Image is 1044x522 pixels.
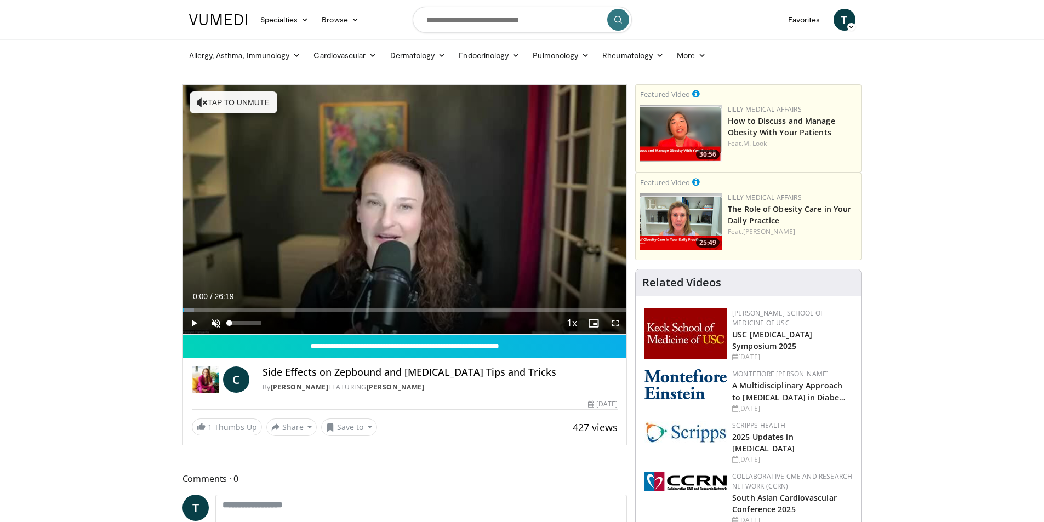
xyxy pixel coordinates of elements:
[728,227,857,237] div: Feat.
[307,44,383,66] a: Cardiovascular
[254,9,316,31] a: Specialties
[728,193,802,202] a: Lilly Medical Affairs
[205,312,227,334] button: Unmute
[644,472,727,491] img: a04ee3ba-8487-4636-b0fb-5e8d268f3737.png.150x105_q85_autocrop_double_scale_upscale_version-0.2.png
[732,329,812,351] a: USC [MEDICAL_DATA] Symposium 2025
[271,382,329,392] a: [PERSON_NAME]
[732,369,829,378] a: Montefiore [PERSON_NAME]
[210,292,213,301] span: /
[640,105,722,162] a: 30:56
[190,91,277,113] button: Tap to unmute
[230,321,261,325] div: Volume Level
[413,7,632,33] input: Search topics, interventions
[604,312,626,334] button: Fullscreen
[640,105,722,162] img: c98a6a29-1ea0-4bd5-8cf5-4d1e188984a7.png.150x105_q85_crop-smart_upscale.png
[182,472,627,486] span: Comments 0
[193,292,208,301] span: 0:00
[644,421,727,443] img: c9f2b0b7-b02a-4276-a72a-b0cbb4230bc1.jpg.150x105_q85_autocrop_double_scale_upscale_version-0.2.jpg
[189,14,247,25] img: VuMedi Logo
[732,492,837,514] a: South Asian Cardiovascular Conference 2025
[670,44,712,66] a: More
[561,312,583,334] button: Playback Rate
[452,44,526,66] a: Endocrinology
[640,193,722,250] a: 25:49
[732,380,846,402] a: A Multidisciplinary Approach to [MEDICAL_DATA] in Diabe…
[263,366,618,378] h4: Side Effects on Zepbound and [MEDICAL_DATA] Tips and Tricks
[223,366,249,393] a: C
[263,382,618,392] div: By FEATURING
[192,366,219,393] img: Dr. Carolynn Francavilla
[696,238,720,248] span: 25:49
[640,193,722,250] img: e1208b6b-349f-4914-9dd7-f97803bdbf1d.png.150x105_q85_crop-smart_upscale.png
[583,312,604,334] button: Enable picture-in-picture mode
[781,9,827,31] a: Favorites
[315,9,366,31] a: Browse
[321,418,377,436] button: Save to
[526,44,596,66] a: Pulmonology
[732,421,785,430] a: Scripps Health
[732,404,852,414] div: [DATE]
[696,150,720,159] span: 30:56
[214,292,233,301] span: 26:19
[588,399,618,409] div: [DATE]
[743,227,795,236] a: [PERSON_NAME]
[834,9,855,31] a: T
[183,312,205,334] button: Play
[596,44,670,66] a: Rheumatology
[728,204,851,226] a: The Role of Obesity Care in Your Daily Practice
[732,455,852,464] div: [DATE]
[642,276,721,289] h4: Related Videos
[266,418,317,436] button: Share
[644,369,727,399] img: b0142b4c-93a1-4b58-8f91-5265c282693c.png.150x105_q85_autocrop_double_scale_upscale_version-0.2.png
[182,495,209,521] a: T
[743,139,767,148] a: M. Look
[728,116,835,137] a: How to Discuss and Manage Obesity With Your Patients
[640,177,690,187] small: Featured Video
[183,308,627,312] div: Progress Bar
[192,418,262,435] a: 1 Thumbs Up
[183,85,627,335] video-js: Video Player
[732,472,852,491] a: Collaborative CME and Research Network (CCRN)
[208,422,212,432] span: 1
[732,308,824,328] a: [PERSON_NAME] School of Medicine of USC
[640,89,690,99] small: Featured Video
[182,44,307,66] a: Allergy, Asthma, Immunology
[644,308,727,359] img: 7b941f1f-d101-407a-8bfa-07bd47db01ba.png.150x105_q85_autocrop_double_scale_upscale_version-0.2.jpg
[732,352,852,362] div: [DATE]
[728,139,857,148] div: Feat.
[367,382,425,392] a: [PERSON_NAME]
[732,432,795,454] a: 2025 Updates in [MEDICAL_DATA]
[384,44,453,66] a: Dermatology
[728,105,802,114] a: Lilly Medical Affairs
[573,421,618,434] span: 427 views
